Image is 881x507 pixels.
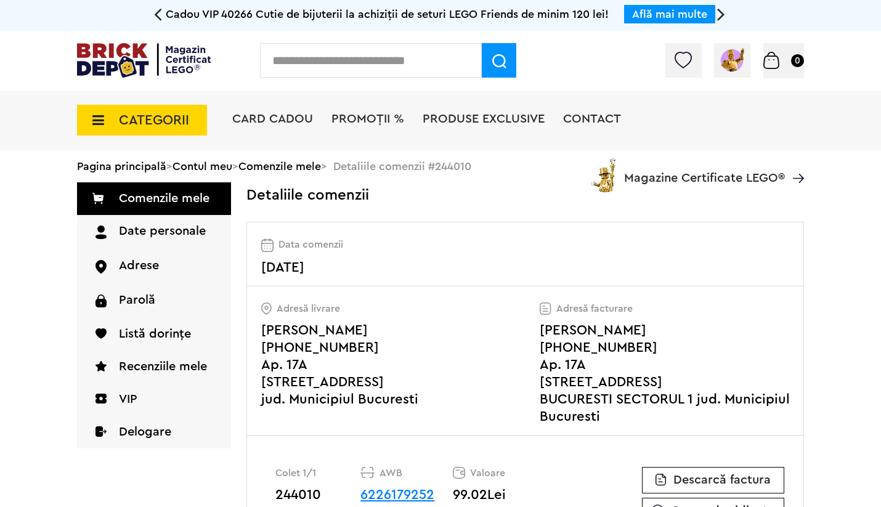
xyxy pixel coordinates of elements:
span: Valoare [470,467,505,479]
a: Delogare [77,416,231,448]
a: Comenzile mele [77,182,231,215]
span: Data comenzii [278,238,343,251]
p: Colet 1/1 [275,467,360,479]
h2: Detaliile comenzii [246,182,369,209]
small: 0 [791,54,804,67]
a: Produse exclusive [423,113,545,125]
span: 244010 [275,488,321,501]
a: Card Cadou [232,113,313,125]
p: Adresă facturare [540,302,818,315]
a: Contact [563,113,621,125]
p: Adresă livrare [261,302,540,315]
a: VIP [77,383,231,416]
address: [PERSON_NAME] [PHONE_NUMBER] Ap. 17A [STREET_ADDRESS] jud. Municipiul Bucuresti [261,322,540,408]
span: Magazine Certificate LEGO® [624,156,785,184]
a: Recenziile mele [77,351,231,383]
span: [DATE] [261,261,304,274]
span: 99.02Lei [453,488,506,501]
span: Descarcă factura [673,474,771,486]
a: Listă dorințe [77,318,231,351]
a: Magazine Certificate LEGO® [785,156,804,168]
a: Date personale [77,215,231,249]
span: AWB [380,467,402,479]
span: CATEGORII [119,113,189,127]
a: Adrese [77,249,231,283]
a: PROMOȚII % [331,113,404,125]
address: [PERSON_NAME] [PHONE_NUMBER] Ap. 17A [STREET_ADDRESS] BUCURESTI SECTORUL 1 jud. Municipiul Bucuresti [540,322,818,425]
a: Află mai multe [632,9,707,20]
a: 6226179252 [360,488,434,501]
span: Cadou VIP 40266 Cutie de bijuterii la achiziții de seturi LEGO Friends de minim 120 lei! [166,9,609,20]
a: Parolă [77,284,231,318]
